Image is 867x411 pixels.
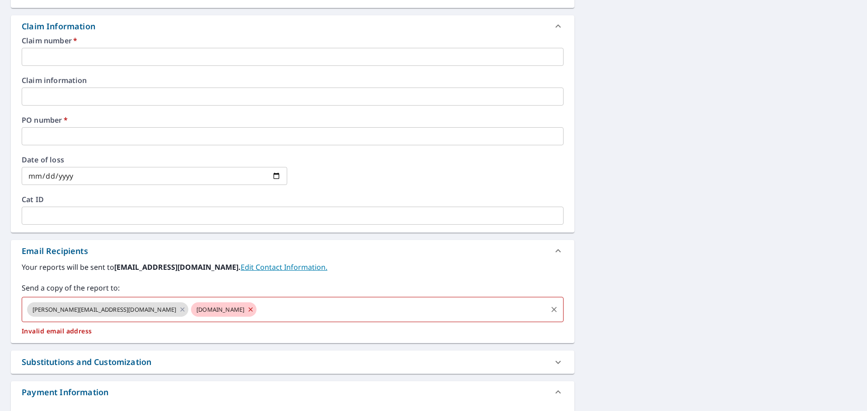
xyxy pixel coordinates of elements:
b: [EMAIL_ADDRESS][DOMAIN_NAME]. [114,262,241,272]
div: Payment Information [22,386,108,398]
p: Invalid email address [22,327,564,335]
div: Email Recipients [11,240,574,262]
div: Claim Information [22,20,95,32]
div: Claim Information [11,15,574,37]
label: Claim information [22,77,564,84]
div: Email Recipients [22,245,88,257]
div: Substitutions and Customization [11,351,574,374]
div: Substitutions and Customization [22,356,151,368]
label: Claim number [22,37,564,44]
a: EditContactInfo [241,262,327,272]
div: Payment Information [11,381,574,403]
label: Date of loss [22,156,287,163]
label: PO number [22,116,564,124]
div: [DOMAIN_NAME] [191,302,256,317]
label: Your reports will be sent to [22,262,564,272]
label: Cat ID [22,196,564,203]
span: [PERSON_NAME][EMAIL_ADDRESS][DOMAIN_NAME] [27,305,182,314]
div: [PERSON_NAME][EMAIL_ADDRESS][DOMAIN_NAME] [27,302,188,317]
span: [DOMAIN_NAME] [191,305,250,314]
button: Clear [548,303,560,316]
label: Send a copy of the report to: [22,282,564,293]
